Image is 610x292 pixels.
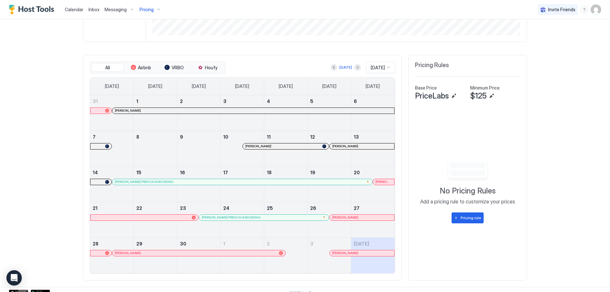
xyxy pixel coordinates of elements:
[351,237,394,273] td: October 4, 2025
[180,99,183,104] span: 2
[308,95,351,107] a: September 5, 2025
[177,166,221,202] td: September 16, 2025
[351,202,394,237] td: September 27, 2025
[221,95,264,107] a: September 3, 2025
[308,167,351,178] a: September 19, 2025
[223,170,228,175] span: 17
[308,202,351,237] td: September 26, 2025
[134,167,177,178] a: September 15, 2025
[177,95,221,131] td: September 2, 2025
[89,6,99,13] a: Inbox
[591,4,601,15] div: User profile
[93,99,98,104] span: 31
[351,95,394,131] td: September 6, 2025
[264,95,308,131] td: September 4, 2025
[115,108,392,113] div: [PERSON_NAME]
[376,180,392,184] div: [PERSON_NAME]
[105,83,119,89] span: [DATE]
[65,6,83,13] a: Calendar
[115,108,141,113] span: [PERSON_NAME]
[134,202,177,237] td: September 22, 2025
[185,78,212,95] a: Tuesday
[332,251,358,255] span: [PERSON_NAME]
[308,95,351,131] td: September 5, 2025
[267,134,271,140] span: 11
[308,237,351,273] td: October 3, 2025
[415,85,437,91] span: Base Price
[359,78,386,95] a: Saturday
[140,7,154,13] span: Pricing
[308,166,351,202] td: September 19, 2025
[264,131,308,166] td: September 11, 2025
[267,205,273,211] span: 25
[115,251,283,255] div: [PERSON_NAME]
[223,205,229,211] span: 24
[310,99,313,104] span: 5
[440,186,496,196] span: No Pricing Rules
[332,215,358,219] span: [PERSON_NAME]
[310,205,316,211] span: 26
[351,95,394,107] a: September 6, 2025
[6,270,22,286] div: Open Intercom Messenger
[115,251,141,255] span: [PERSON_NAME]
[9,5,57,14] div: Host Tools Logo
[354,205,360,211] span: 27
[158,63,190,72] button: VRBO
[177,95,221,107] a: September 2, 2025
[177,237,221,273] td: September 30, 2025
[264,202,308,237] td: September 25, 2025
[264,237,308,273] td: October 2, 2025
[316,78,343,95] a: Friday
[264,238,308,250] a: October 2, 2025
[470,85,500,91] span: Minimum Price
[338,64,353,71] button: [DATE]
[134,166,177,202] td: September 15, 2025
[177,131,221,166] td: September 9, 2025
[223,241,225,246] span: 1
[136,205,142,211] span: 22
[245,144,271,148] span: [PERSON_NAME]
[148,83,162,89] span: [DATE]
[221,95,264,131] td: September 3, 2025
[351,167,394,178] a: September 20, 2025
[267,170,272,175] span: 18
[93,241,98,246] span: 28
[177,131,221,143] a: September 9, 2025
[221,202,264,214] a: September 24, 2025
[223,134,228,140] span: 10
[420,198,515,205] span: Add a pricing rule to customize your prices
[177,167,221,178] a: September 16, 2025
[450,92,458,100] button: Edit
[351,131,394,143] a: September 13, 2025
[440,159,496,184] div: Empty image
[267,99,270,104] span: 4
[90,202,134,237] td: September 21, 2025
[245,144,326,148] div: [PERSON_NAME]
[93,205,97,211] span: 21
[125,63,157,72] button: Airbnb
[136,134,139,140] span: 8
[235,83,249,89] span: [DATE]
[264,95,308,107] a: September 4, 2025
[221,131,264,143] a: September 10, 2025
[415,91,449,101] span: PriceLabs
[136,99,138,104] span: 1
[351,238,394,250] a: October 4, 2025
[308,238,351,250] a: October 3, 2025
[90,95,134,131] td: August 31, 2025
[452,212,484,223] button: Pricing rule
[134,202,177,214] a: September 22, 2025
[310,170,315,175] span: 19
[267,241,270,246] span: 2
[354,99,357,104] span: 6
[354,134,359,140] span: 13
[221,237,264,273] td: October 1, 2025
[351,131,394,166] td: September 13, 2025
[229,78,256,95] a: Wednesday
[351,166,394,202] td: September 20, 2025
[105,65,110,71] span: All
[310,241,313,246] span: 3
[470,91,487,101] span: $125
[221,131,264,166] td: September 10, 2025
[221,238,264,250] a: October 1, 2025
